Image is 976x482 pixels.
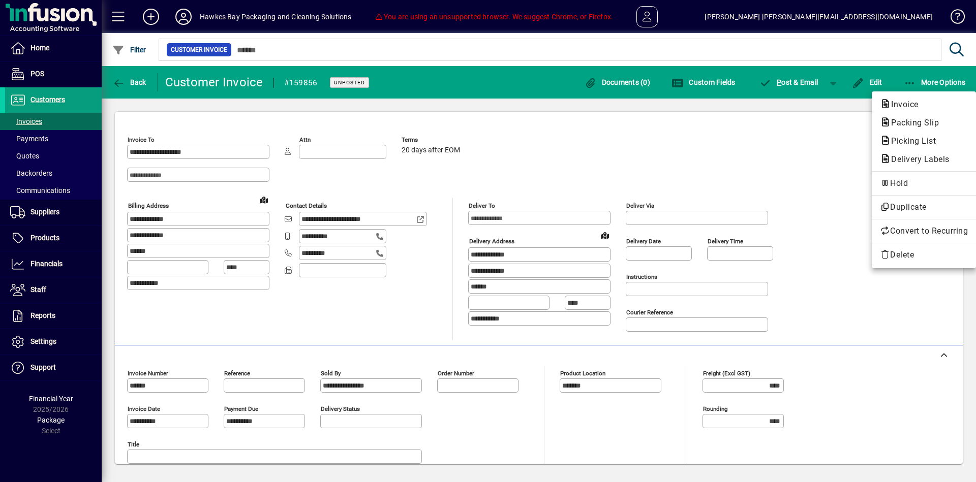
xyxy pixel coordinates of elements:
span: Packing Slip [880,118,944,127]
span: Picking List [880,136,941,146]
span: Delivery Labels [880,154,955,164]
span: Delete [880,249,968,261]
span: Invoice [880,100,924,109]
span: Convert to Recurring [880,225,968,237]
span: Hold [880,177,968,189]
span: Duplicate [880,201,968,213]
